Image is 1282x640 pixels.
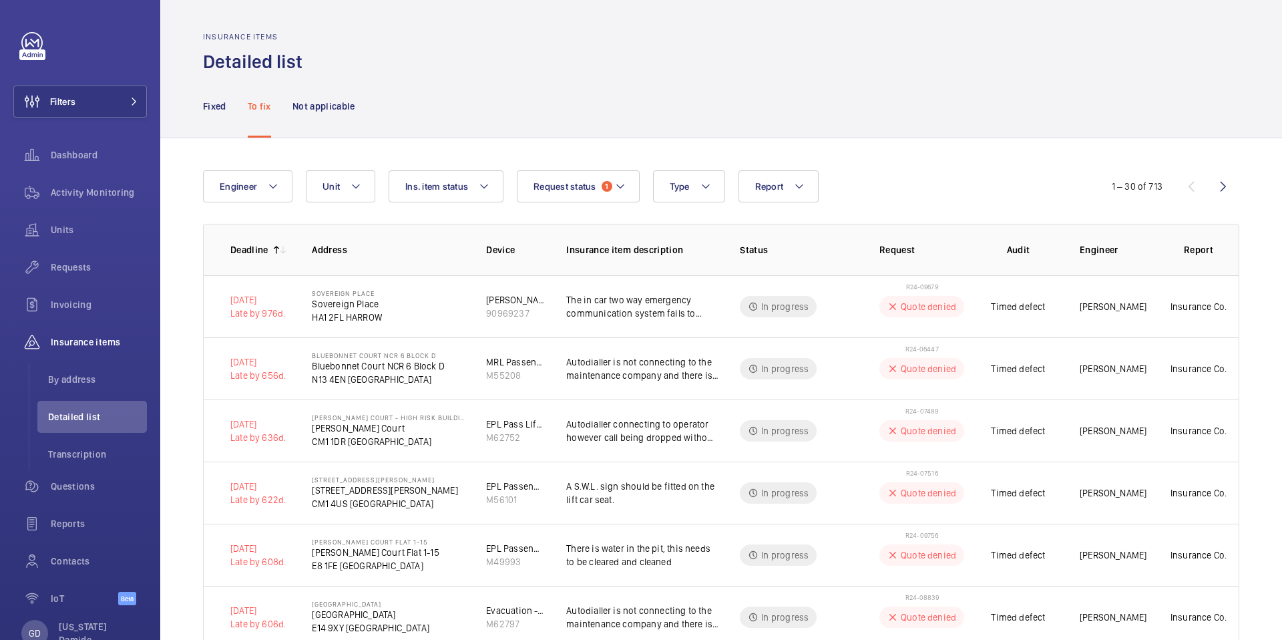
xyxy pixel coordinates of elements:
p: Insurance item description [566,243,718,257]
span: Beta [118,592,136,605]
div: [PERSON_NAME] house [486,293,545,307]
button: Engineer [203,170,292,202]
span: Dashboard [51,148,147,162]
p: Report [1168,243,1229,257]
span: Report [755,181,784,192]
p: The in car two way emergency communication system fails to connect. This should be returned to fu... [566,293,718,320]
p: Timed defect [991,611,1045,624]
p: CM1 1DR [GEOGRAPHIC_DATA] [312,435,465,448]
p: [STREET_ADDRESS][PERSON_NAME] [312,476,457,484]
div: Late by 608d. [230,555,286,569]
p: Quote denied [901,548,956,562]
button: Request status1 [517,170,640,202]
span: By address [48,373,147,386]
div: EPL Pass Lift 1 Ssnhg01483 [486,418,545,431]
p: Deadline [230,243,268,257]
div: EPL Passenger Lift [486,480,545,493]
p: Engineer [1080,243,1158,257]
p: [PERSON_NAME] [1080,548,1146,562]
p: Request [879,243,978,257]
span: Detailed list [48,410,147,424]
p: Sovereign Place [312,297,382,311]
button: Type [653,170,725,202]
span: Reports [51,517,147,530]
div: Evacuation - Left Hand Lift [486,604,545,617]
div: Late by 976d. [230,307,285,320]
p: Autodialler connecting to operator however call being dropped without being able to speak. [566,418,718,444]
p: N13 4EN [GEOGRAPHIC_DATA] [312,373,444,386]
span: R24-06447 [905,345,939,353]
p: Device [486,243,545,257]
p: [PERSON_NAME] [1080,362,1146,375]
div: M55208 [486,369,545,382]
p: Quote denied [901,300,956,313]
div: MRL Passenger Lift Block D [486,355,545,369]
div: Late by 622d. [230,493,286,506]
p: [PERSON_NAME] Court - High Risk Building [312,414,465,422]
p: Insurance Co. [1170,362,1227,375]
span: IoT [51,592,118,605]
p: Insurance Co. [1170,548,1227,562]
p: Insurance Co. [1170,486,1227,500]
p: Insurance Co. [1170,300,1227,313]
p: Fixed [203,100,226,113]
span: Filters [50,95,75,108]
p: Timed defect [991,300,1045,313]
p: [PERSON_NAME] Court [312,422,465,435]
div: EPL Passenger Lift [486,542,545,555]
p: [PERSON_NAME] [1080,611,1146,624]
span: Engineer [220,181,257,192]
p: Quote denied [901,486,956,500]
p: [DATE] [230,480,286,493]
p: Timed defect [991,548,1045,562]
p: Autodialler is not connecting to the maintenance company and there is no Warden Call system avail... [566,355,718,382]
span: Invoicing [51,298,147,311]
div: 90969237 [486,307,545,320]
p: [PERSON_NAME] Court Flat 1-15 [312,546,439,559]
div: M62752 [486,431,545,444]
p: [GEOGRAPHIC_DATA] [312,608,429,621]
div: 1 – 30 of 713 [1112,180,1162,193]
p: [DATE] [230,418,286,431]
p: CM1 4US [GEOGRAPHIC_DATA] [312,497,457,510]
p: Timed defect [991,424,1045,438]
span: 1 [602,181,612,192]
h2: Insurance items [203,32,310,41]
p: [STREET_ADDRESS][PERSON_NAME] [312,484,457,497]
p: E14 9XY [GEOGRAPHIC_DATA] [312,621,429,635]
div: Late by 636d. [230,431,286,444]
p: Not applicable [292,100,355,113]
span: R24-09756 [905,531,938,539]
p: Address [312,243,465,257]
p: Bluebonnet Court NCR 6 Block D [312,359,444,373]
h1: Detailed list [203,49,310,74]
p: [PERSON_NAME] [1080,300,1146,313]
div: Late by 606d. [230,617,286,631]
span: R24-09679 [906,283,938,291]
button: Unit [306,170,375,202]
p: A S.W.L. sign should be fitted on the lift car seat. [566,480,718,506]
p: Autodialler is not connecting to the maintenance company and there is no Warden Call system avail... [566,604,718,631]
span: Units [51,223,147,236]
span: Request status [533,181,596,192]
span: Type [670,181,690,192]
span: R24-07489 [905,407,938,415]
p: In progress [761,611,809,624]
div: Late by 656d. [230,369,286,382]
span: Requests [51,261,147,274]
p: In progress [761,300,809,313]
div: M49993 [486,555,545,569]
span: Contacts [51,554,147,568]
p: Timed defect [991,362,1045,375]
p: In progress [761,486,809,500]
button: Filters [13,86,147,118]
p: In progress [761,424,809,438]
p: E8 1FE [GEOGRAPHIC_DATA] [312,559,439,573]
p: Audit [988,243,1049,257]
p: [PERSON_NAME] [1080,486,1146,500]
span: Ins. item status [405,181,468,192]
p: Insurance Co. [1170,611,1227,624]
p: HA1 2FL HARROW [312,311,382,324]
p: Bluebonnet Court NCR 6 Block D [312,351,444,359]
p: Sovereign Place [312,289,382,297]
